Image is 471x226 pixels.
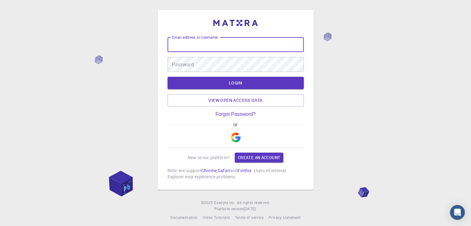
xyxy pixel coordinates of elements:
a: Documentation [170,215,198,221]
span: or [230,122,241,128]
span: Exabyte Inc. [214,200,236,205]
label: Email address or Username [172,35,218,40]
a: [DATE]. [244,206,257,212]
p: New to our platform? [188,154,230,161]
span: Privacy statement [268,215,301,220]
a: Chrome [201,167,217,173]
div: Open Intercom Messenger [450,205,465,220]
span: All rights reserved. [237,200,270,206]
a: Terms of service [235,215,263,221]
a: Firefox [238,167,251,173]
a: Exabyte Inc. [214,200,236,206]
a: Video Tutorials [203,215,230,221]
a: Forgot Password? [216,111,256,117]
a: View open access data [168,94,304,106]
span: Platform version [214,206,244,212]
span: Video Tutorials [203,215,230,220]
span: [DATE] . [244,206,257,211]
a: Privacy statement [268,215,301,221]
a: Safari [218,167,230,173]
span: Terms of service [235,215,263,220]
button: LOGIN [168,77,304,89]
span: Documentation [170,215,198,220]
p: Note: we support , and . Users of Internet Explorer may experience problems. [168,167,304,180]
img: Google [231,133,241,142]
span: © 2025 [201,200,214,206]
a: Create an account [235,153,283,163]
